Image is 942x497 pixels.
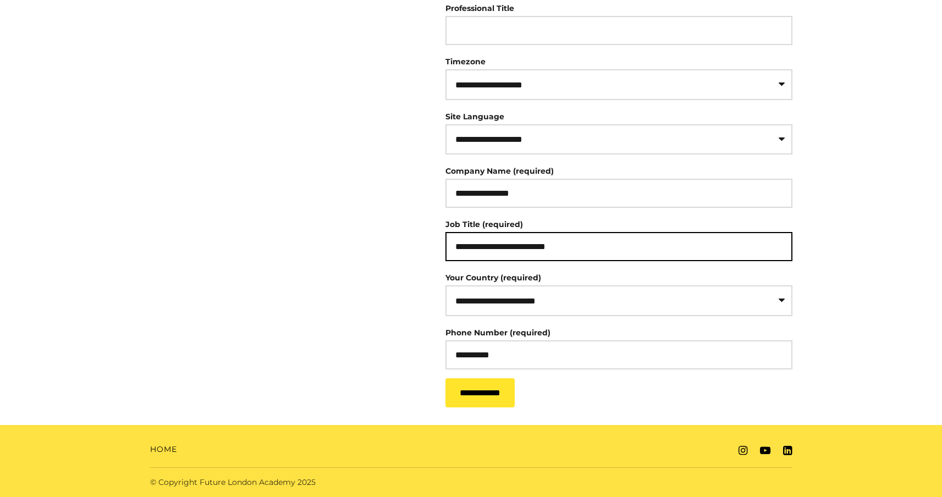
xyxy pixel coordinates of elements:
label: Professional Title [445,1,514,16]
label: Site Language [445,112,504,122]
label: Job Title (required) [445,217,523,232]
label: Company Name (required) [445,163,554,179]
label: Phone Number (required) [445,325,550,340]
div: © Copyright Future London Academy 2025 [141,477,471,488]
a: Home [150,444,177,455]
label: Timezone [445,57,486,67]
label: Your Country (required) [445,273,541,283]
